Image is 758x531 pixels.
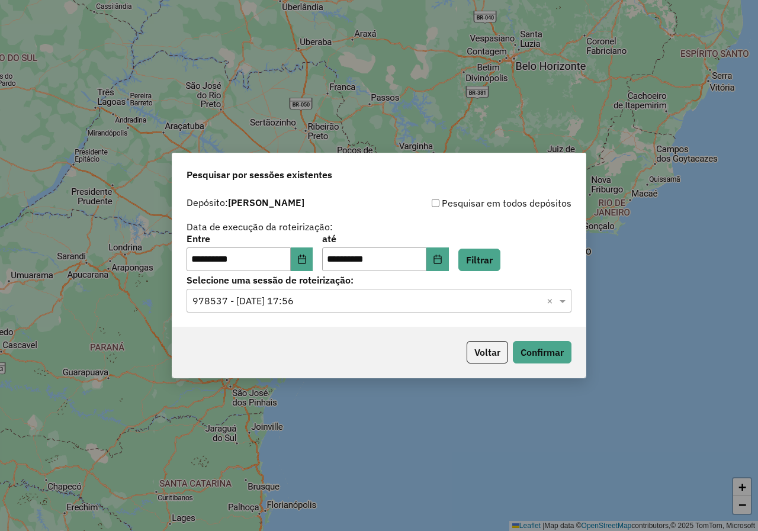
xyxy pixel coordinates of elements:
label: Data de execução da roteirização: [187,220,333,234]
button: Choose Date [426,247,449,271]
label: Selecione uma sessão de roteirização: [187,273,571,287]
div: Pesquisar em todos depósitos [379,196,571,210]
strong: [PERSON_NAME] [228,197,304,208]
button: Confirmar [513,341,571,363]
label: Depósito: [187,195,304,210]
span: Pesquisar por sessões existentes [187,168,332,182]
label: até [322,231,448,246]
label: Entre [187,231,313,246]
button: Voltar [467,341,508,363]
span: Clear all [547,294,557,308]
button: Choose Date [291,247,313,271]
button: Filtrar [458,249,500,271]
